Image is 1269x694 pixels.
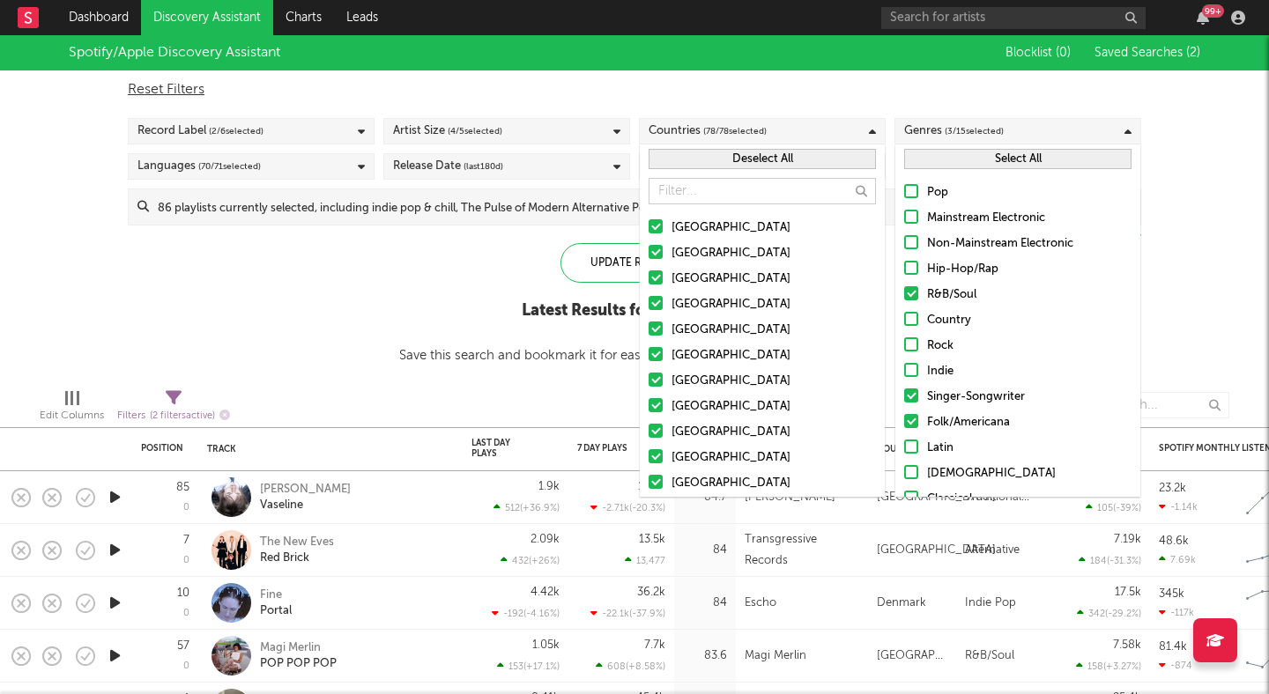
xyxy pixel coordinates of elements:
div: Latin [927,438,1132,459]
div: Indie Pop [965,593,1016,614]
div: Red Brick [260,550,334,566]
div: [GEOGRAPHIC_DATA] [672,473,876,494]
div: [GEOGRAPHIC_DATA] [877,646,947,667]
button: Select All [904,149,1132,169]
span: ( 70 / 71 selected) [198,156,261,177]
div: Country [927,310,1132,331]
a: The New EvesRed Brick [260,535,334,566]
div: 13,477 [625,555,665,566]
span: ( 3 / 15 selected) [945,121,1004,142]
div: 432 ( +26 % ) [501,555,560,566]
div: 17.5k [1115,587,1141,598]
div: 4.42k [531,587,560,598]
div: Classical [927,489,1132,510]
div: Artist Size [393,121,502,142]
a: FinePortal [260,587,292,619]
div: [GEOGRAPHIC_DATA] [672,422,876,443]
div: -192 ( -4.16 % ) [492,608,560,619]
div: POP POP POP [260,656,337,672]
div: 2.09k [531,534,560,545]
div: Pop [927,182,1132,203]
span: ( 0 ) [1056,47,1071,59]
button: Saved Searches (2) [1089,46,1200,60]
div: Languages [137,156,261,177]
div: Record Label [137,121,263,142]
div: [GEOGRAPHIC_DATA] [672,218,876,239]
div: [GEOGRAPHIC_DATA] [672,447,876,469]
div: 85 [176,482,189,493]
div: Countries [649,121,767,142]
div: Position [141,443,183,454]
div: 7 Day Plays [577,443,639,454]
input: Search... [1097,392,1229,418]
div: Folk/Americana [927,412,1132,433]
div: Fine [260,587,292,603]
div: 57 [177,640,189,652]
div: 48.6k [1159,535,1189,547]
div: Genres [904,121,1004,142]
div: The New Eves [260,535,334,550]
div: Release Date [393,156,503,177]
div: 84.7 [683,487,727,508]
div: -22.1k ( -37.9 % ) [590,608,665,619]
div: Spotify/Apple Discovery Assistant [69,42,280,63]
div: 10.7k [638,481,665,492]
div: R&B/Soul [965,646,1014,667]
div: [GEOGRAPHIC_DATA] [672,269,876,290]
div: 83.6 [683,646,727,667]
div: 7.19k [1114,534,1141,545]
div: Last Day Plays [471,438,533,459]
div: Magi Merlin [745,646,806,667]
div: 0 [183,503,189,513]
div: [DEMOGRAPHIC_DATA] [927,463,1132,484]
div: Filters(2 filters active) [117,383,230,434]
div: Track [207,444,445,454]
div: Escho [745,593,776,614]
div: Vaseline [260,498,351,513]
div: 184 ( -31.3 % ) [1079,555,1141,566]
div: R&B/Soul [927,284,1132,306]
button: 99+ [1197,11,1209,25]
input: Filter... [649,178,876,204]
div: 7 [183,535,189,546]
div: 342 ( -29.2 % ) [1077,608,1141,619]
div: Magi Merlin [260,640,337,656]
div: [PERSON_NAME] [260,482,351,498]
div: Filters [117,405,230,427]
div: Indie [927,361,1132,382]
div: Mainstream Electronic [927,208,1132,229]
span: ( 2 filters active) [150,411,215,421]
div: Save this search and bookmark it for easy access: [399,349,871,362]
div: [GEOGRAPHIC_DATA] [877,540,996,561]
div: 7.58k [1113,639,1141,651]
div: 608 ( +8.58 % ) [596,661,665,672]
div: [GEOGRAPHIC_DATA] [672,371,876,392]
div: 105 ( -39 % ) [1086,502,1141,513]
div: Non-Mainstream Electronic [927,233,1132,255]
div: 1.9k [538,481,560,492]
div: [GEOGRAPHIC_DATA] [672,396,876,417]
div: 84 [683,593,727,614]
div: 0 [183,609,189,618]
div: [GEOGRAPHIC_DATA] [672,294,876,315]
span: (last 180 d) [464,156,503,177]
div: 7.69k [1159,554,1196,565]
div: 7.7k [644,639,665,651]
div: 99 + [1202,4,1224,18]
div: 36.2k [637,587,665,598]
a: [PERSON_NAME]Vaseline [260,482,351,513]
div: Reset Filters [128,79,1141,100]
div: -2.71k ( -20.3 % ) [590,502,665,513]
div: Edit Columns [40,405,104,426]
div: Denmark [877,593,926,614]
span: Saved Searches [1095,47,1200,59]
div: Portal [260,603,292,619]
div: Update Results [560,243,709,283]
span: ( 2 ) [1186,47,1200,59]
div: Singer-Songwriter [927,387,1132,408]
span: Blocklist [1006,47,1071,59]
input: 86 playlists currently selected, including indie pop & chill, The Pulse of Modern Alternative Pop... [149,189,1140,225]
div: Transgressive Records [745,529,859,572]
div: 23.2k [1159,483,1186,494]
div: 1.05k [532,639,560,651]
